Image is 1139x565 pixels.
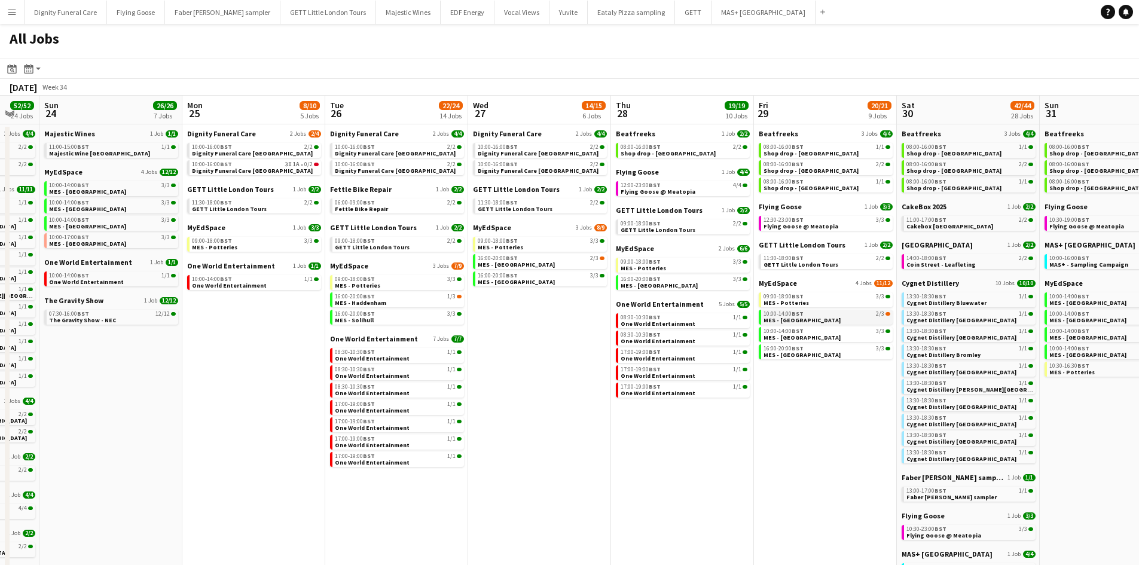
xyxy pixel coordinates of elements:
[161,234,170,240] span: 3/3
[304,238,313,244] span: 3/3
[19,217,27,223] span: 1/1
[192,205,267,213] span: GETT Little London Tours
[590,238,598,244] span: 3/3
[759,129,893,202] div: Beatfreeks3 Jobs4/408:00-16:00BST1/1Shop drop - [GEOGRAPHIC_DATA]08:00-16:00BST2/2Shop drop - [GE...
[621,143,747,157] a: 08:00-16:00BST2/2Shop drop - [GEOGRAPHIC_DATA]
[192,143,319,157] a: 10:00-16:00BST2/2Dignity Funeral Care [GEOGRAPHIC_DATA]
[192,160,319,174] a: 10:00-16:00BST3I1A•0/2Dignity Funeral Care [GEOGRAPHIC_DATA]
[906,167,1001,175] span: Shop drop - Manchester
[441,1,494,24] button: EDF Energy
[436,224,449,231] span: 1 Job
[220,160,232,168] span: BST
[335,149,456,157] span: Dignity Funeral Care Aberdeen
[49,234,89,240] span: 10:00-17:00
[335,144,375,150] span: 10:00-16:00
[649,143,661,151] span: BST
[621,144,661,150] span: 08:00-16:00
[935,178,946,185] span: BST
[192,161,232,167] span: 10:00-16:00
[192,200,232,206] span: 11:30-18:00
[759,202,802,211] span: Flying Goose
[335,237,462,251] a: 09:00-18:00BST2/2GETT Little London Tours
[764,222,838,230] span: Flying Goose @ Meatopia
[335,205,388,213] span: Fettle Bike Repair
[293,161,300,167] span: 1A
[1049,144,1089,150] span: 08:00-16:00
[792,143,804,151] span: BST
[309,130,321,138] span: 2/4
[865,242,878,249] span: 1 Job
[150,130,163,138] span: 1 Job
[192,167,313,175] span: Dignity Funeral Care Southampton
[49,233,176,247] a: 10:00-17:00BST3/3MES - [GEOGRAPHIC_DATA]
[906,149,1001,157] span: Shop drop - Bradford
[880,130,893,138] span: 4/4
[616,206,750,215] a: GETT Little London Tours1 Job2/2
[451,130,464,138] span: 4/4
[161,200,170,206] span: 3/3
[906,216,1033,230] a: 11:00-17:00BST2/2Cakebox [GEOGRAPHIC_DATA]
[25,1,107,24] button: Dignity Funeral Care
[712,1,816,24] button: MAS+ [GEOGRAPHIC_DATA]
[722,207,735,214] span: 1 Job
[335,200,375,206] span: 06:00-09:00
[876,217,884,223] span: 3/3
[737,245,750,252] span: 6/6
[141,169,157,176] span: 4 Jobs
[220,198,232,206] span: BST
[792,254,804,262] span: BST
[160,169,178,176] span: 12/12
[330,185,464,223] div: Fettle Bike Repair1 Job2/206:00-09:00BST2/2Fettle Bike Repair
[902,202,1036,211] a: CakeBox 20251 Job2/2
[737,130,750,138] span: 2/2
[192,237,319,251] a: 09:00-18:00BST3/3MES - Potteries
[1077,216,1089,224] span: BST
[187,223,321,261] div: MyEdSpace1 Job3/309:00-18:00BST3/3MES - Potteries
[309,186,321,193] span: 2/2
[588,1,675,24] button: Eataly Pizza sampling
[616,167,659,176] span: Flying Goose
[330,129,464,138] a: Dignity Funeral Care2 Jobs4/4
[473,185,607,194] a: GETT Little London Tours1 Job2/2
[792,178,804,185] span: BST
[335,143,462,157] a: 10:00-16:00BST2/2Dignity Funeral Care [GEOGRAPHIC_DATA]
[616,129,655,138] span: Beatfreeks
[330,129,399,138] span: Dignity Funeral Care
[478,243,523,251] span: MES - Potteries
[649,181,661,189] span: BST
[733,182,741,188] span: 4/4
[594,224,607,231] span: 8/9
[187,185,321,194] a: GETT Little London Tours1 Job2/2
[621,219,747,233] a: 09:00-18:00BST2/2GETT Little London Tours
[506,237,518,245] span: BST
[722,169,735,176] span: 1 Job
[764,149,859,157] span: Shop drop - Bradford
[44,129,178,167] div: Majestic Wines1 Job1/111:00-15:00BST1/1Majestic Wine [GEOGRAPHIC_DATA]
[576,224,592,231] span: 3 Jobs
[161,144,170,150] span: 1/1
[906,217,946,223] span: 11:00-17:00
[363,143,375,151] span: BST
[616,244,750,253] a: MyEdSpace2 Jobs6/6
[473,129,607,185] div: Dignity Funeral Care2 Jobs4/410:00-16:00BST2/2Dignity Funeral Care [GEOGRAPHIC_DATA]10:00-16:00BS...
[1023,242,1036,249] span: 2/2
[1049,217,1089,223] span: 10:30-19:00
[1077,143,1089,151] span: BST
[447,161,456,167] span: 2/2
[293,224,306,231] span: 1 Job
[906,160,1033,174] a: 08:00-16:00BST2/2Shop drop - [GEOGRAPHIC_DATA]
[506,198,518,206] span: BST
[49,149,150,157] span: Majestic Wine Christchurch
[107,1,165,24] button: Flying Goose
[594,130,607,138] span: 4/4
[764,179,804,185] span: 08:00-16:00
[473,129,542,138] span: Dignity Funeral Care
[17,186,35,193] span: 11/11
[590,200,598,206] span: 2/2
[935,143,946,151] span: BST
[616,244,654,253] span: MyEdSpace
[363,237,375,245] span: BST
[621,188,695,196] span: Flying Goose @ Meatopia
[49,240,126,248] span: MES - Northfield
[330,223,464,232] a: GETT Little London Tours1 Job2/2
